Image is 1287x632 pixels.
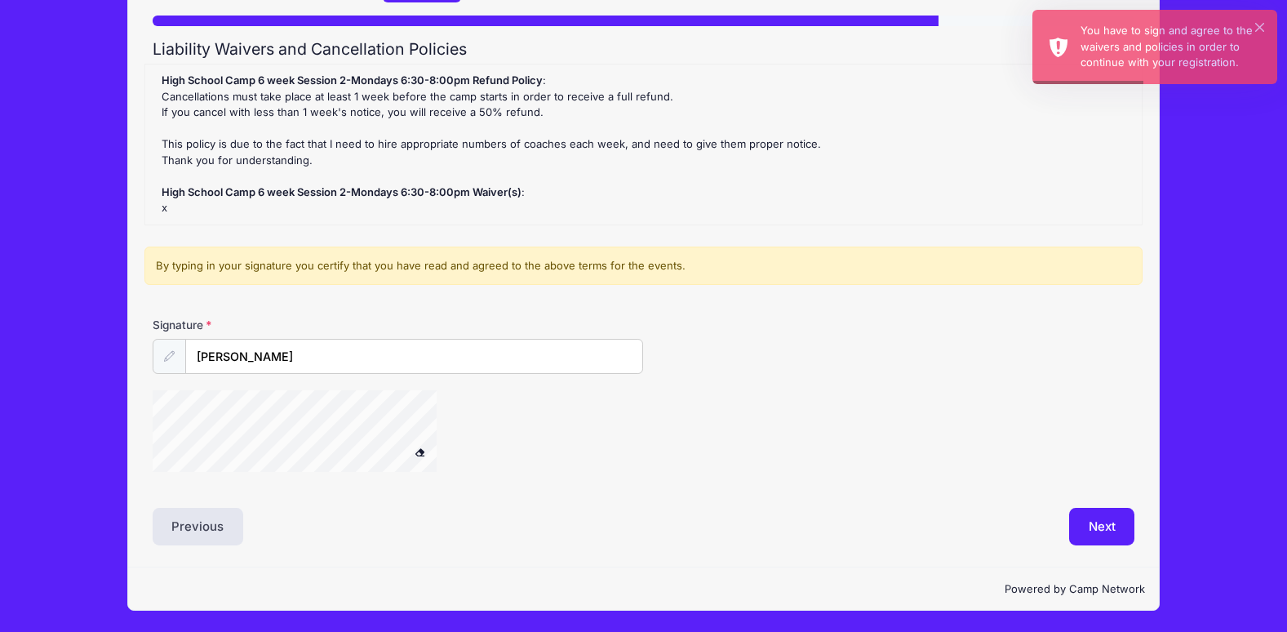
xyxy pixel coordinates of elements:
[153,40,1135,59] h2: Liability Waivers and Cancellation Policies
[162,185,521,198] strong: High School Camp 6 week Session 2-Mondays 6:30-8:00pm Waiver(s)
[153,73,1134,216] div: : Cancellations must take place at least 1 week before the camp starts in order to receive a full...
[1255,23,1264,32] button: ×
[185,339,644,374] input: Enter first and last name
[144,247,1143,286] div: By typing in your signature you certify that you have read and agreed to the above terms for the ...
[1081,23,1264,71] div: You have to sign and agree to the waivers and policies in order to continue with your registration.
[142,581,1146,598] p: Powered by Camp Network
[162,73,543,87] strong: High School Camp 6 week Session 2-Mondays 6:30-8:00pm Refund Policy
[1069,508,1135,545] button: Next
[153,508,244,545] button: Previous
[153,317,398,333] label: Signature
